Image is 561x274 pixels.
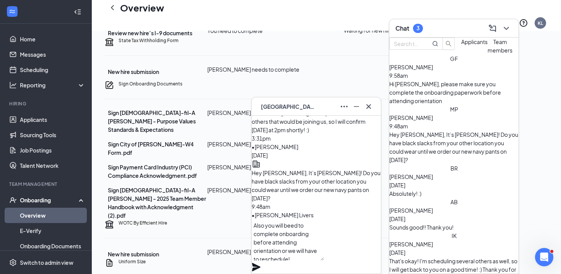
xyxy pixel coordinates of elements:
[9,259,17,266] svg: Settings
[461,38,488,45] span: Applicants
[207,186,344,194] div: [PERSON_NAME] needs to sign
[119,80,182,87] h5: Sign Onboarding Documents
[252,152,268,159] span: [DATE]
[20,158,85,173] a: Talent Network
[500,22,512,34] button: ChevronDown
[450,54,458,63] div: GF
[389,215,405,222] span: [DATE]
[394,39,421,48] input: Search team member
[20,62,85,77] a: Scheduling
[389,241,433,248] span: [PERSON_NAME]
[486,22,499,34] button: ComposeMessage
[416,25,420,31] div: 3
[108,164,197,179] span: Sign Payment Card Industry (PCI) Compliance Acknowledgment.pdf
[105,80,114,90] svg: CompanyDocumentIcon
[252,212,314,218] span: • [PERSON_NAME] Livers
[442,38,455,50] button: search
[389,114,433,121] span: [PERSON_NAME]
[389,173,433,180] span: [PERSON_NAME]
[502,18,511,28] svg: Notifications
[8,8,16,15] svg: WorkstreamLogo
[207,108,344,117] div: [PERSON_NAME] needs to sign
[389,64,433,71] span: [PERSON_NAME]
[389,249,405,256] span: [DATE]
[252,202,381,211] div: 9:48am
[252,143,298,150] span: • [PERSON_NAME]
[20,81,86,89] div: Reporting
[352,102,361,111] svg: Minimize
[119,220,167,226] h5: WOTC By Efficient Hire
[452,231,457,240] div: IK
[108,68,159,75] span: New hire submission
[120,1,164,14] h1: Overview
[261,102,314,111] span: [GEOGRAPHIC_DATA] Prince
[502,24,511,33] svg: ChevronDown
[443,41,454,47] span: search
[20,127,85,143] a: Sourcing Tools
[9,100,84,107] div: Hiring
[389,189,519,198] div: Absolutely! :)
[389,130,519,164] div: Hey [PERSON_NAME], It’s [PERSON_NAME]! Do you have black slacks from your other location you coul...
[108,141,194,156] span: Sign City of [PERSON_NAME]-W4 Form.pdf
[119,258,146,265] h5: Uniform Size
[108,109,196,133] span: Sign [DEMOGRAPHIC_DATA]-fil-A [PERSON_NAME] - Purpose Values Standards & Expectations
[20,143,85,158] a: Job Postings
[207,248,299,255] span: [PERSON_NAME] needs to complete
[207,163,344,171] div: [PERSON_NAME] needs to sign
[364,102,373,111] svg: Cross
[207,140,344,148] div: [PERSON_NAME] needs to sign
[488,24,497,33] svg: ComposeMessage
[20,112,85,127] a: Applicants
[108,30,192,36] span: Review new hire’s I-9 documents
[105,220,114,229] svg: Government
[252,263,261,272] svg: Plane
[20,259,73,266] div: Switch to admin view
[105,37,114,46] svg: TaxGovernmentIcon
[207,66,299,73] span: [PERSON_NAME] needs to complete
[252,219,324,261] textarea: Also you will beed to complete onboarding before attending orientation or we will have to resched...
[519,18,528,28] svg: QuestionInfo
[20,238,85,254] a: Onboarding Documents
[108,251,159,258] span: New hire submission
[20,31,85,47] a: Home
[340,102,349,111] svg: Ellipses
[389,223,519,231] div: Sounds good!! Thank you!
[389,72,408,79] span: 9:58am
[9,81,17,89] svg: Analysis
[252,134,381,143] div: 3:31pm
[432,41,438,47] svg: MagnifyingGlass
[389,123,408,130] span: 9:48am
[108,3,117,12] svg: ChevronLeft
[252,169,381,202] span: Hey [PERSON_NAME], It’s [PERSON_NAME]! Do you have black slacks from your other location you coul...
[389,182,405,189] span: [DATE]
[105,258,114,267] svg: CustomFormIcon
[252,159,261,169] svg: Company
[389,207,433,214] span: [PERSON_NAME]
[9,196,17,204] svg: UserCheck
[108,187,206,219] span: Sign [DEMOGRAPHIC_DATA]-fil-A [PERSON_NAME] - 2025 Team Member Handbook with Acknowledgment (2).pdf
[450,105,458,113] div: MP
[450,198,458,206] div: AB
[207,27,263,34] span: You need to complete
[338,100,350,113] button: Ellipses
[20,208,85,223] a: Overview
[252,110,372,133] span: Perfect! I'm just waiting on responses from a few others that would be joining us, so I will conf...
[20,223,85,238] a: E-Verify
[119,37,179,44] h5: State Tax Withholding Form
[20,47,85,62] a: Messages
[450,164,458,172] div: BR
[20,196,79,204] div: Onboarding
[363,100,375,113] button: Cross
[74,8,81,16] svg: Collapse
[395,24,409,33] h3: Chat
[535,248,553,266] iframe: Intercom live chat
[350,100,363,113] button: Minimize
[538,20,543,26] div: KL
[389,80,519,105] div: Hi [PERSON_NAME], please make sure you complete the onboarding paperwork before attending orienta...
[488,38,512,54] span: Team members
[9,181,84,187] div: Team Management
